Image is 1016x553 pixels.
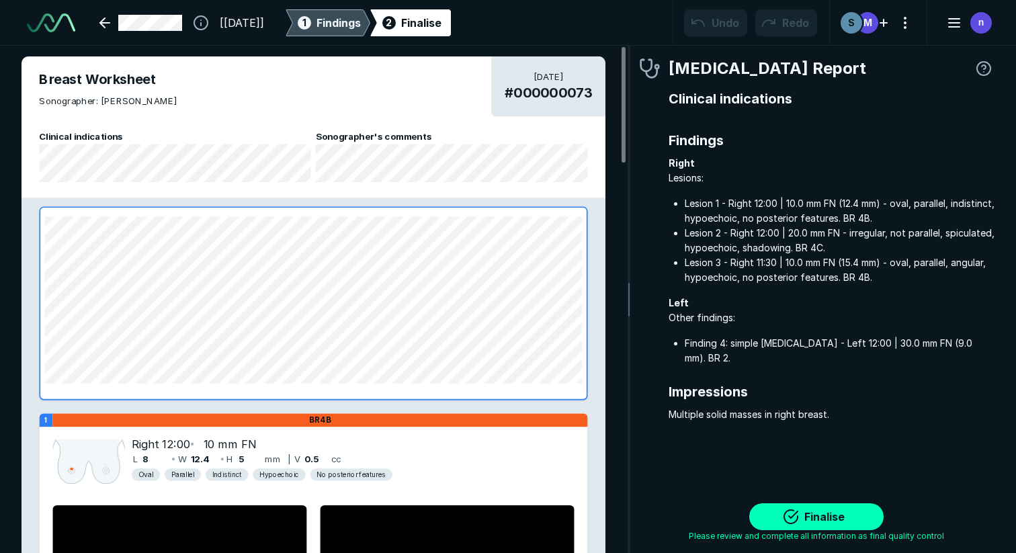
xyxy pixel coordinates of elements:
[669,407,994,422] span: Multiple solid masses in right breast.
[669,130,994,151] span: Findings
[370,9,451,36] div: 2Finalise
[316,470,386,480] span: No posterior features
[138,470,153,480] span: Oval
[212,470,242,480] span: Indistinct
[505,83,592,103] span: # 000000073
[685,336,994,366] li: Finding 4: simple [MEDICAL_DATA] - Left 12:00 | 30.0 mm FN (9.0 mm). BR 2.
[685,226,994,255] li: Lesion 2 - Right 12:00 | 20.0 mm FN - irregular, not parallel, spiculated, hypoechoic, shadowing....
[302,15,306,30] span: 1
[309,415,331,425] span: BR4B
[27,13,75,32] img: See-Mode Logo
[401,15,441,31] div: Finalise
[684,9,747,36] button: Undo
[288,454,290,465] span: |
[685,196,994,226] li: Lesion 1 - Right 12:00 | 10.0 mm FN (12.4 mm) - oval, parallel, indistinct, hypoechoic, no poster...
[970,12,992,34] div: avatar-name
[265,452,280,466] span: mm
[386,15,392,30] span: 2
[669,382,994,402] span: Impressions
[178,452,187,466] span: W
[22,8,81,38] a: See-Mode Logo
[863,15,872,30] span: M
[857,12,878,34] div: avatar-name
[44,415,48,423] strong: 1
[220,15,264,31] span: [[DATE]]
[505,70,592,83] span: [DATE]
[132,435,190,452] span: Right 12:00
[749,503,884,530] button: Finalise
[304,452,319,466] span: 0.5
[39,70,587,90] span: Breast Worksheet
[239,452,244,466] span: 5
[226,452,234,466] span: H
[848,15,855,30] span: S
[685,255,994,285] li: Lesion 3 - Right 11:30 | 10.0 mm FN (15.4 mm) - oval, parallel, angular, hypoechoic, no posterior...
[938,9,994,36] button: avatar-name
[755,9,817,36] button: Redo
[331,452,341,466] span: cc
[669,56,866,81] span: [MEDICAL_DATA] Report
[689,530,944,542] span: Please review and complete all information as final quality control
[259,470,299,480] span: Hypoechoic
[171,470,195,480] span: Parallel
[669,296,994,325] span: Other findings:
[204,435,257,452] span: 10 mm FN
[316,15,361,31] span: Findings
[286,9,370,36] div: 1Findings
[669,89,994,109] span: Clinical indications
[669,156,994,185] span: Lesions:
[191,452,208,466] span: 12.4
[133,452,138,466] span: L
[978,15,984,30] span: n
[142,452,149,466] span: 8
[52,437,125,486] img: JSxL7AAAABklEQVQDAIrfEzD1ZT4CAAAAAElFTkSuQmCC
[316,130,588,143] span: Sonographer's comments
[39,130,311,143] span: Clinical indications
[669,297,689,308] strong: Left
[669,157,695,169] strong: Right
[294,452,300,466] span: V
[39,94,177,108] span: Sonographer: [PERSON_NAME]
[841,12,862,34] div: avatar-name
